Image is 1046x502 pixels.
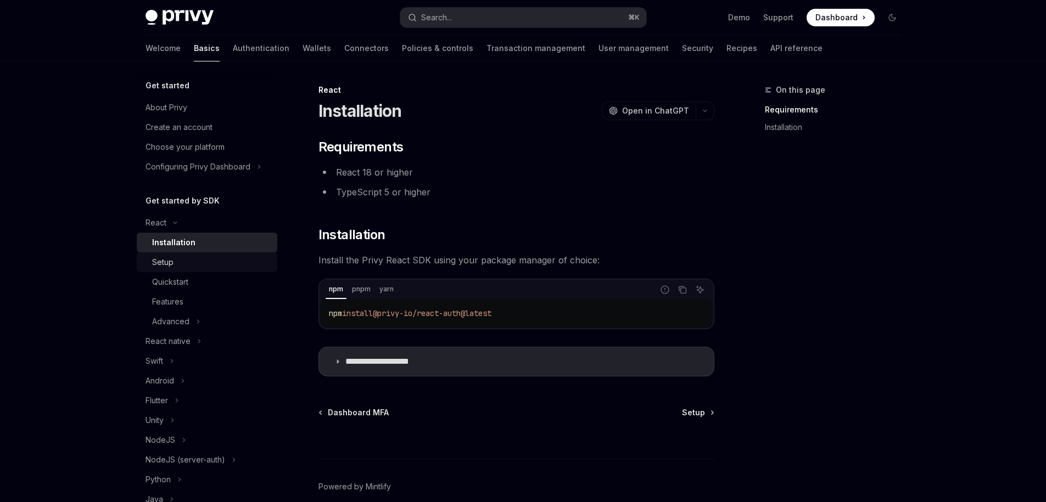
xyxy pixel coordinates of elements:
[318,184,714,200] li: TypeScript 5 or higher
[137,292,277,312] a: Features
[137,117,277,137] a: Create an account
[342,308,373,318] span: install
[137,351,277,371] button: Toggle Swift section
[329,308,342,318] span: npm
[682,407,705,418] span: Setup
[328,407,389,418] span: Dashboard MFA
[628,13,640,22] span: ⌘ K
[326,283,346,296] div: npm
[602,101,696,120] button: Open in ChatGPT
[728,12,750,23] a: Demo
[318,481,391,492] a: Powered by Mintlify
[146,394,168,407] div: Flutter
[146,453,225,466] div: NodeJS (server-auth)
[137,137,277,157] a: Choose your platform
[373,308,491,318] span: @privy-io/react-auth@latest
[146,101,187,114] div: About Privy
[318,138,404,156] span: Requirements
[486,35,585,61] a: Transaction management
[658,283,672,297] button: Report incorrect code
[763,12,793,23] a: Support
[622,105,689,116] span: Open in ChatGPT
[320,407,389,418] a: Dashboard MFA
[146,121,212,134] div: Create an account
[137,331,277,351] button: Toggle React native section
[318,226,385,244] span: Installation
[815,12,858,23] span: Dashboard
[146,433,175,447] div: NodeJS
[146,473,171,486] div: Python
[770,35,823,61] a: API reference
[152,275,188,289] div: Quickstart
[146,79,189,92] h5: Get started
[765,119,910,136] a: Installation
[152,236,195,249] div: Installation
[318,84,714,95] div: React
[146,374,174,387] div: Android
[146,414,164,427] div: Unity
[807,9,875,26] a: Dashboard
[152,315,189,328] div: Advanced
[137,252,277,272] a: Setup
[137,410,277,430] button: Toggle Unity section
[137,371,277,391] button: Toggle Android section
[765,101,910,119] a: Requirements
[400,8,646,27] button: Open search
[303,35,331,61] a: Wallets
[318,165,714,180] li: React 18 or higher
[682,35,713,61] a: Security
[146,35,181,61] a: Welcome
[137,272,277,292] a: Quickstart
[318,101,402,121] h1: Installation
[344,35,389,61] a: Connectors
[693,283,707,297] button: Ask AI
[146,194,220,207] h5: Get started by SDK
[883,9,901,26] button: Toggle dark mode
[137,233,277,252] a: Installation
[146,140,225,154] div: Choose your platform
[349,283,374,296] div: pnpm
[137,98,277,117] a: About Privy
[152,295,183,308] div: Features
[137,157,277,177] button: Toggle Configuring Privy Dashboard section
[376,283,397,296] div: yarn
[146,335,191,348] div: React native
[675,283,690,297] button: Copy the contents from the code block
[776,83,825,97] span: On this page
[137,430,277,450] button: Toggle NodeJS section
[318,252,714,268] span: Install the Privy React SDK using your package manager of choice:
[137,470,277,489] button: Toggle Python section
[682,407,713,418] a: Setup
[146,216,166,229] div: React
[421,11,452,24] div: Search...
[146,10,214,25] img: dark logo
[137,213,277,233] button: Toggle React section
[233,35,289,61] a: Authentication
[146,160,250,173] div: Configuring Privy Dashboard
[152,256,174,269] div: Setup
[726,35,757,61] a: Recipes
[598,35,669,61] a: User management
[146,354,163,368] div: Swift
[194,35,220,61] a: Basics
[137,391,277,410] button: Toggle Flutter section
[137,450,277,470] button: Toggle NodeJS (server-auth) section
[402,35,473,61] a: Policies & controls
[137,312,277,331] button: Toggle Advanced section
